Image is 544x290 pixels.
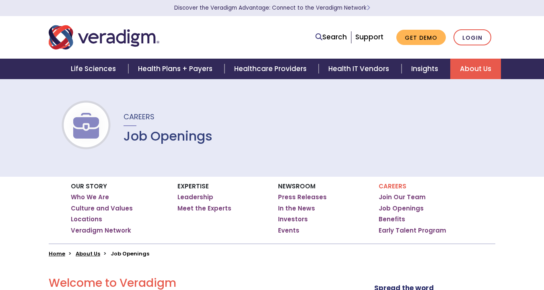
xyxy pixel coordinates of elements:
a: Login [453,29,491,46]
a: Discover the Veradigm Advantage: Connect to the Veradigm NetworkLearn More [174,4,370,12]
a: About Us [450,59,501,79]
a: Investors [278,215,308,223]
a: In the News [278,204,315,212]
a: Culture and Values [71,204,133,212]
a: Veradigm Network [71,227,131,235]
a: Get Demo [396,30,446,45]
a: Locations [71,215,102,223]
a: Join Our Team [379,193,426,201]
img: Veradigm logo [49,24,159,51]
a: Meet the Experts [177,204,231,212]
a: About Us [76,250,100,257]
span: Careers [124,112,155,122]
a: Job Openings [379,204,424,212]
a: Search [315,32,347,43]
a: Who We Are [71,193,109,201]
a: Events [278,227,299,235]
a: Benefits [379,215,405,223]
a: Early Talent Program [379,227,446,235]
a: Health IT Vendors [319,59,401,79]
a: Health Plans + Payers [128,59,225,79]
a: Support [355,32,383,42]
a: Press Releases [278,193,327,201]
a: Home [49,250,65,257]
span: Learn More [367,4,370,12]
h1: Job Openings [124,129,212,144]
a: Insights [402,59,450,79]
a: Healthcare Providers [225,59,319,79]
a: Life Sciences [61,59,128,79]
a: Leadership [177,193,213,201]
h2: Welcome to Veradigm [49,276,329,290]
